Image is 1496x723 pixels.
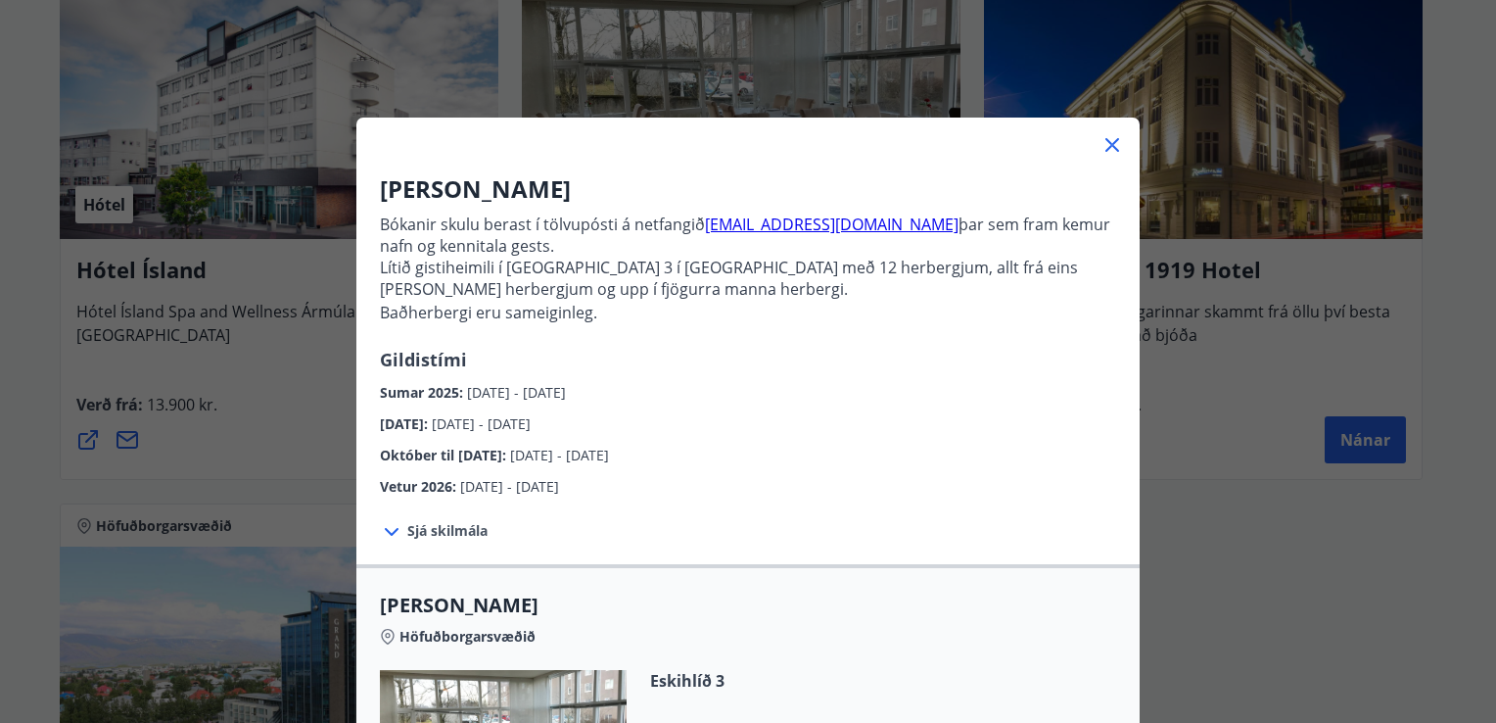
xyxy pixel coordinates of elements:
span: Vetur 2026 : [380,477,460,496]
span: [DATE] - [DATE] [510,446,609,464]
span: Höfuðborgarsvæðið [399,627,536,647]
span: Gildistími [380,348,467,371]
span: Eskihlíð 3 [650,670,879,692]
h3: [PERSON_NAME] [380,172,1116,206]
span: Október til [DATE] : [380,446,510,464]
span: [DATE] - [DATE] [467,383,566,402]
span: Sjá skilmála [407,521,488,541]
span: Sumar 2025 : [380,383,467,402]
p: Lítið gistiheimili í [GEOGRAPHIC_DATA] 3 í [GEOGRAPHIC_DATA] með 12 herbergjum, allt frá eins [PE... [380,257,1116,323]
span: [DATE] - [DATE] [460,477,559,496]
span: [DATE] - [DATE] [432,414,531,433]
a: [EMAIL_ADDRESS][DOMAIN_NAME] [705,214,958,235]
p: Bókanir skulu berast í tölvupósti á netfangið þar sem fram kemur nafn og kennitala gests. [380,214,1116,257]
span: [PERSON_NAME] [380,592,1116,619]
span: [DATE] : [380,414,432,433]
